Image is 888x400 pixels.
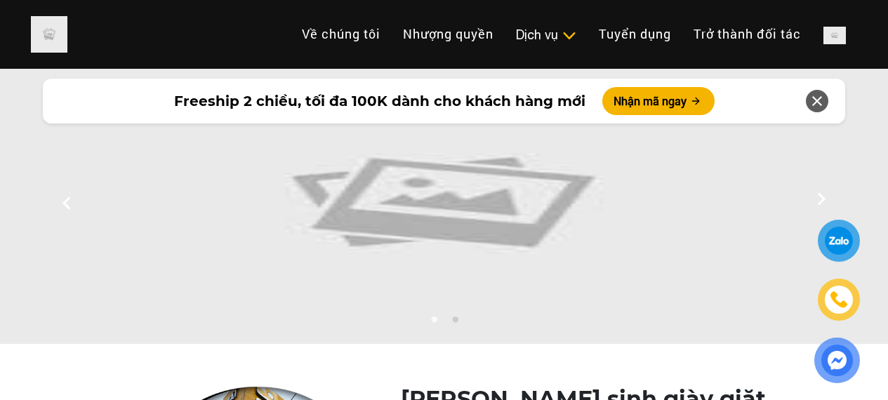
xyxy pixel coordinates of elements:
[174,91,585,112] span: Freeship 2 chiều, tối đa 100K dành cho khách hàng mới
[392,19,505,49] a: Nhượng quyền
[819,280,858,319] a: phone-icon
[562,29,576,43] img: subToggleIcon
[427,316,441,330] button: 1
[682,19,812,49] a: Trở thành đối tác
[516,25,576,44] div: Dịch vụ
[448,316,462,330] button: 2
[831,292,847,307] img: phone-icon
[291,19,392,49] a: Về chúng tôi
[602,87,715,115] button: Nhận mã ngay
[588,19,682,49] a: Tuyển dụng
